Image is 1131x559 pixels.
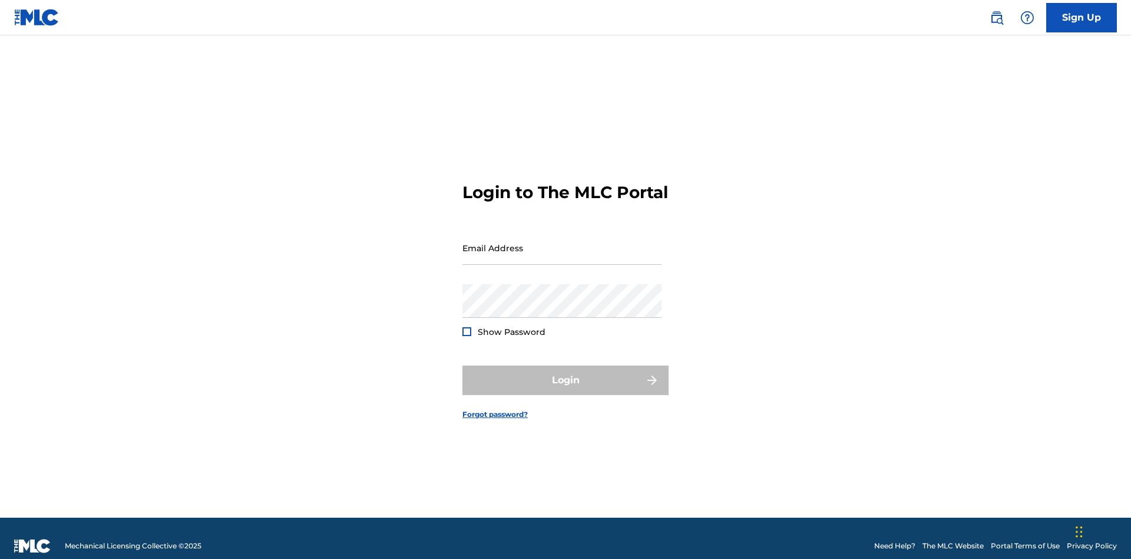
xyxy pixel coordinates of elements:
[14,539,51,553] img: logo
[874,541,915,551] a: Need Help?
[462,409,528,420] a: Forgot password?
[14,9,59,26] img: MLC Logo
[922,541,984,551] a: The MLC Website
[478,327,545,337] span: Show Password
[1046,3,1117,32] a: Sign Up
[991,541,1060,551] a: Portal Terms of Use
[1067,541,1117,551] a: Privacy Policy
[1072,502,1131,559] iframe: Chat Widget
[985,6,1008,29] a: Public Search
[1076,514,1083,550] div: Drag
[1020,11,1034,25] img: help
[1016,6,1039,29] div: Help
[65,541,201,551] span: Mechanical Licensing Collective © 2025
[990,11,1004,25] img: search
[462,182,668,203] h3: Login to The MLC Portal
